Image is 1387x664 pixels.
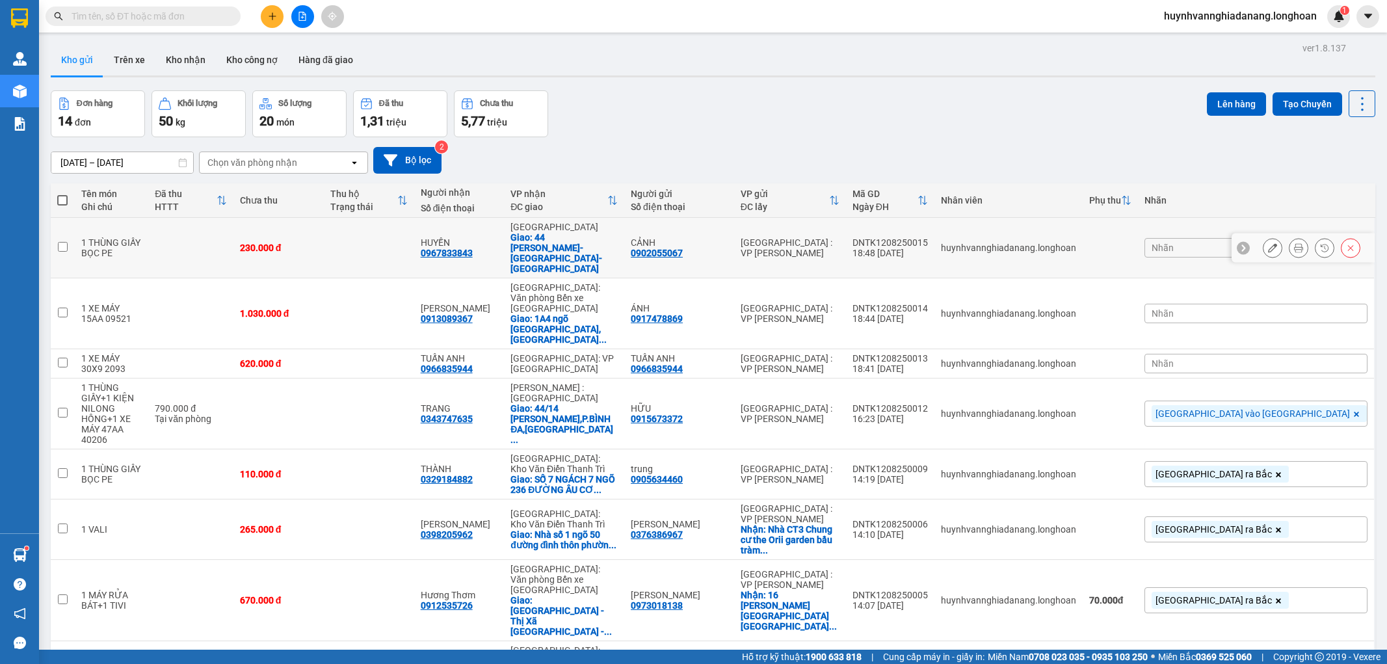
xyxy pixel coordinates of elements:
div: 0905634460 [631,474,683,485]
div: 1.030.000 đ [240,308,317,319]
div: Trạng thái [330,202,397,212]
sup: 1 [1340,6,1349,15]
img: icon-new-feature [1333,10,1345,22]
div: THÀNH [421,464,498,474]
div: ÁNH [631,303,728,313]
button: Hàng đã giao [288,44,363,75]
span: 50 [159,113,173,129]
div: [GEOGRAPHIC_DATA]: VP [GEOGRAPHIC_DATA] [510,353,618,374]
div: Chưa thu [480,99,513,108]
div: Lê Thắng [631,590,728,600]
span: question-circle [14,578,26,591]
span: notification [14,607,26,620]
button: Số lượng20món [252,90,347,137]
span: ... [594,485,601,495]
div: Nhận: Nhà CT3 Chung cư the Orii garden bầu tràm phường Hải Vân [741,524,839,555]
span: 14 [58,113,72,129]
div: Ngày ĐH [852,202,918,212]
div: ver 1.8.137 [1302,41,1346,55]
button: aim [321,5,344,28]
div: 0973018138 [631,600,683,611]
span: triệu [487,117,507,127]
span: 5,77 [461,113,485,129]
div: 1 THÙNG GIẤY BỌC PE [81,237,142,258]
div: 0917478869 [631,313,683,324]
button: Lên hàng [1207,92,1266,116]
div: 0398205962 [421,529,473,540]
div: 1 XE MÁY 30X9 2093 [81,353,142,374]
div: [GEOGRAPHIC_DATA] : VP [PERSON_NAME] [741,303,839,324]
span: [GEOGRAPHIC_DATA] ra Bắc [1156,468,1272,480]
span: aim [328,12,337,21]
div: 1 THÙNG GIẤY BỌC PE [81,464,142,485]
div: 0912535726 [421,600,473,611]
div: trung [631,464,728,474]
div: Tại văn phòng [155,414,226,424]
div: Đã thu [379,99,403,108]
div: 18:48 [DATE] [852,248,928,258]
div: 1 VALI [81,524,142,535]
div: VP nhận [510,189,607,199]
button: Tạo Chuyến [1273,92,1342,116]
div: 0915673372 [631,414,683,424]
span: ... [609,540,616,550]
button: Trên xe [103,44,155,75]
div: Giao: 44 NGUYỄN CÔNG TRỨ-TUY HÒA-PHÚ YÊN [510,232,618,274]
div: 1 THÙNG GIẤY+1 KIỆN NILONG HỒNG+1 XE MÁY 47AA 40206 [81,382,142,445]
div: 0376386967 [631,529,683,540]
div: 230.000 đ [240,243,317,253]
div: Mai Anh [421,303,498,313]
span: copyright [1315,652,1324,661]
div: 670.000 đ [240,595,317,605]
div: HỮU [631,403,728,414]
span: đơn [75,117,91,127]
div: [GEOGRAPHIC_DATA]: Văn phòng Bến xe [GEOGRAPHIC_DATA] [510,564,618,595]
div: DNTK1208250012 [852,403,928,414]
button: Đã thu1,31 triệu [353,90,447,137]
div: 14:10 [DATE] [852,529,928,540]
div: Giao: 44/14 ĐẶNG ĐỨC THUẬT,P.BÌNH ĐA,TP BIÊN HÒA,ĐỒNG NAI [510,403,618,445]
div: 14:19 [DATE] [852,474,928,485]
div: Số điện thoại [631,202,728,212]
div: 1 XE MÁY 15AA 09521 [81,303,142,324]
div: [GEOGRAPHIC_DATA]: Kho Văn Điển Thanh Trì [510,509,618,529]
div: DNTK1208250006 [852,519,928,529]
span: kg [176,117,185,127]
div: ĐC giao [510,202,607,212]
div: [GEOGRAPHIC_DATA]: Kho Văn Điển Thanh Trì [510,453,618,474]
div: [GEOGRAPHIC_DATA] : VP [PERSON_NAME] [741,353,839,374]
div: 16:23 [DATE] [852,414,928,424]
div: Phụ thu [1089,195,1121,206]
div: [GEOGRAPHIC_DATA] : VP [PERSON_NAME] [741,503,839,524]
button: Kho nhận [155,44,216,75]
div: Nhân viên [941,195,1076,206]
span: triệu [386,117,406,127]
span: 1,31 [360,113,384,129]
button: Khối lượng50kg [152,90,246,137]
img: warehouse-icon [13,548,27,562]
div: Ghi chú [81,202,142,212]
div: [GEOGRAPHIC_DATA] : VP [PERSON_NAME] [741,403,839,424]
div: Chưa thu [240,195,317,206]
span: message [14,637,26,649]
div: DNTK1208250014 [852,303,928,313]
img: warehouse-icon [13,52,27,66]
div: Đơn hàng [77,99,112,108]
span: plus [268,12,277,21]
div: Khối lượng [178,99,217,108]
div: Giao: Nhà số 1 ngõ 50 đường đình thôn phường từ liêm Hà Nội. [510,529,618,550]
div: 1 MÁY RỬA BÁT+1 TIVI [81,590,142,611]
button: Kho công nợ [216,44,288,75]
span: 1 [1342,6,1347,15]
div: Nhãn [1144,195,1367,206]
div: [GEOGRAPHIC_DATA] : VP [PERSON_NAME] [741,569,839,590]
div: Chọn văn phòng nhận [207,156,297,169]
img: solution-icon [13,117,27,131]
button: Chưa thu5,77 triệu [454,90,548,137]
div: TUẤN ANH [421,353,498,364]
span: | [1262,650,1263,664]
div: Số lượng [278,99,311,108]
strong: 0708 023 035 - 0935 103 250 [1029,652,1148,662]
span: ... [510,434,518,445]
span: Nhãn [1152,308,1174,319]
